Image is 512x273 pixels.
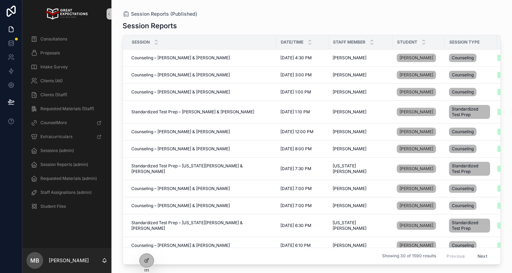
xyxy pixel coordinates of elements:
[280,203,324,208] a: [DATE] 7:00 PM
[26,172,107,185] a: Requested Materials (admin)
[131,10,197,17] span: Session Reports (Published)
[280,109,310,115] span: [DATE] 1:10 PM
[399,55,433,61] span: [PERSON_NAME]
[452,186,474,191] span: Counseling
[280,55,324,61] a: [DATE] 4:30 PM
[131,129,230,135] span: Counseling – [PERSON_NAME] & [PERSON_NAME]
[399,223,433,228] span: [PERSON_NAME]
[452,129,474,135] span: Counseling
[131,186,230,191] span: Counseling – [PERSON_NAME] & [PERSON_NAME]
[397,128,436,136] a: [PERSON_NAME]
[131,163,272,174] a: Standardized Test Prep – [US_STATE][PERSON_NAME] & [PERSON_NAME]
[399,72,433,78] span: [PERSON_NAME]
[397,52,441,63] a: [PERSON_NAME]
[333,109,366,115] span: [PERSON_NAME]
[397,126,441,137] a: [PERSON_NAME]
[397,240,441,251] a: [PERSON_NAME]
[46,8,87,20] img: App logo
[333,39,365,45] span: Staff Member
[449,39,480,45] span: Session Type
[399,203,433,208] span: [PERSON_NAME]
[452,106,487,117] span: Standardized Test Prep
[280,129,313,135] span: [DATE] 12:00 PM
[40,148,74,153] span: Sessions (admin)
[397,86,441,98] a: [PERSON_NAME]
[449,104,493,120] a: Standardized Test Prep
[131,72,230,78] span: Counseling – [PERSON_NAME] & [PERSON_NAME]
[333,89,366,95] span: [PERSON_NAME]
[397,221,436,230] a: [PERSON_NAME]
[280,146,312,152] span: [DATE] 8:00 PM
[333,203,366,208] span: [PERSON_NAME]
[333,163,388,174] a: [US_STATE][PERSON_NAME]
[280,129,324,135] a: [DATE] 12:00 PM
[40,36,67,42] span: Consultations
[452,72,474,78] span: Counseling
[333,129,388,135] a: [PERSON_NAME]
[333,146,366,152] span: [PERSON_NAME]
[333,243,388,248] a: [PERSON_NAME]
[452,203,474,208] span: Counseling
[449,200,493,211] a: Counseling
[131,89,272,95] a: Counseling – [PERSON_NAME] & [PERSON_NAME]
[26,130,107,143] a: Extracurriculars
[280,89,324,95] a: [DATE] 1:00 PM
[397,39,417,45] span: Student
[131,109,272,115] a: Standardized Test Prep – [PERSON_NAME] & [PERSON_NAME]
[449,217,493,234] a: Standardized Test Prep
[452,163,487,174] span: Standardized Test Prep
[26,144,107,157] a: Sessions (admin)
[131,203,272,208] a: Counseling – [PERSON_NAME] & [PERSON_NAME]
[333,203,388,208] a: [PERSON_NAME]
[280,243,311,248] span: [DATE] 6:10 PM
[399,243,433,248] span: [PERSON_NAME]
[399,166,433,172] span: [PERSON_NAME]
[397,163,441,174] a: [PERSON_NAME]
[397,241,436,250] a: [PERSON_NAME]
[397,143,441,154] a: [PERSON_NAME]
[449,69,493,81] a: Counseling
[397,165,436,173] a: [PERSON_NAME]
[397,69,441,81] a: [PERSON_NAME]
[40,176,97,181] span: Requested Materials (admin)
[26,103,107,115] a: Requested Materials (Staff)
[123,10,197,17] a: Session Reports (Published)
[333,243,366,248] span: [PERSON_NAME]
[333,55,388,61] a: [PERSON_NAME]
[281,39,303,45] span: Date/Time
[333,186,366,191] span: [PERSON_NAME]
[333,220,388,231] a: [US_STATE][PERSON_NAME]
[26,47,107,59] a: Proposals
[397,54,436,62] a: [PERSON_NAME]
[397,108,436,116] a: [PERSON_NAME]
[452,55,474,61] span: Counseling
[26,116,107,129] a: CounselMore
[40,134,72,139] span: Extracurriculars
[280,243,324,248] a: [DATE] 6:10 PM
[22,28,111,222] div: scrollable content
[333,55,366,61] span: [PERSON_NAME]
[333,72,366,78] span: [PERSON_NAME]
[26,89,107,101] a: Clients (Staff)
[26,158,107,171] a: Session Reports (admin)
[397,145,436,153] a: [PERSON_NAME]
[26,200,107,213] a: Student Files
[40,106,94,112] span: Requested Materials (Staff)
[399,89,433,95] span: [PERSON_NAME]
[449,160,493,177] a: Standardized Test Prep
[280,109,324,115] a: [DATE] 1:10 PM
[399,129,433,135] span: [PERSON_NAME]
[382,253,436,259] span: Showing 30 of 1590 results
[40,64,68,70] span: Intake Survey
[26,75,107,87] a: Clients (All)
[280,55,312,61] span: [DATE] 4:30 PM
[280,146,324,152] a: [DATE] 8:00 PM
[26,61,107,73] a: Intake Survey
[333,129,366,135] span: [PERSON_NAME]
[333,109,388,115] a: [PERSON_NAME]
[131,129,272,135] a: Counseling – [PERSON_NAME] & [PERSON_NAME]
[123,21,177,31] h1: Session Reports
[131,55,230,61] span: Counseling – [PERSON_NAME] & [PERSON_NAME]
